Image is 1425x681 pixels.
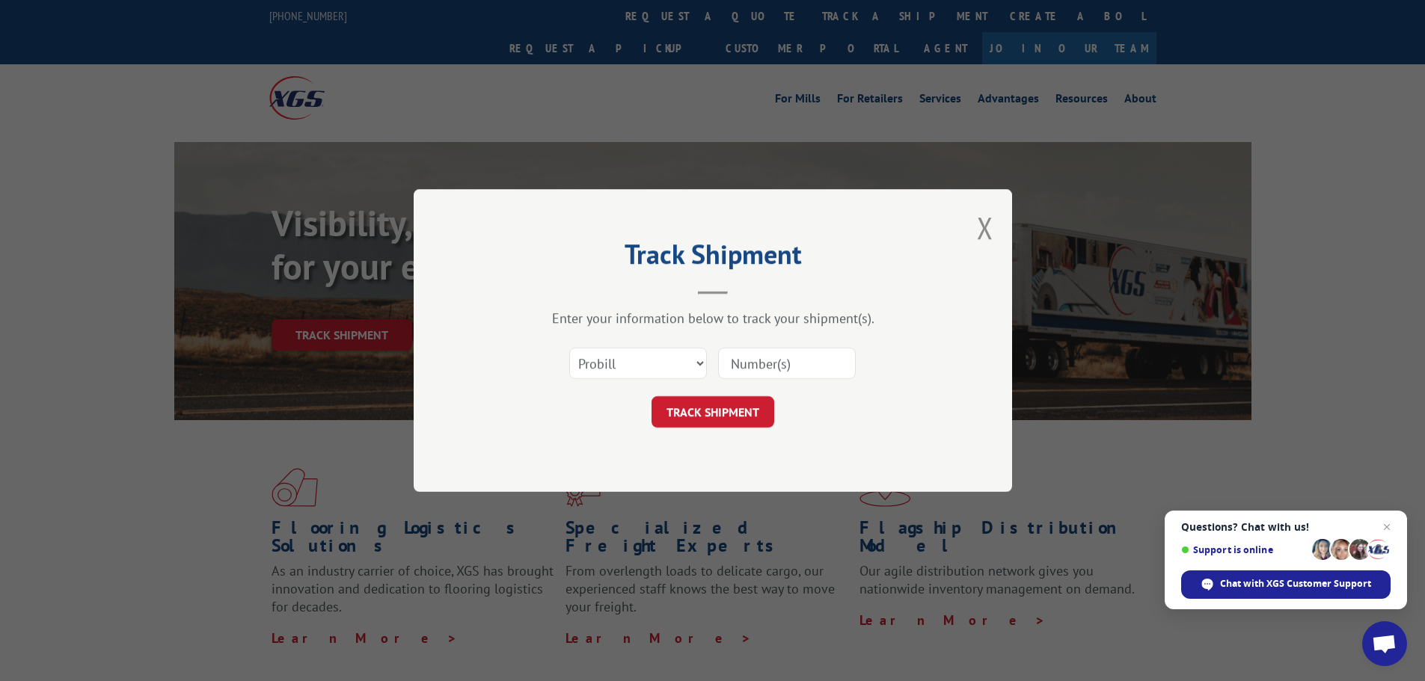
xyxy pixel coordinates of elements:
button: Close modal [977,208,993,247]
span: Chat with XGS Customer Support [1220,577,1371,591]
div: Open chat [1362,621,1407,666]
h2: Track Shipment [488,244,937,272]
div: Enter your information below to track your shipment(s). [488,309,937,327]
div: Chat with XGS Customer Support [1181,570,1391,599]
input: Number(s) [718,348,856,379]
button: TRACK SHIPMENT [652,396,774,428]
span: Support is online [1181,544,1307,555]
span: Close chat [1378,518,1396,536]
span: Questions? Chat with us! [1181,521,1391,533]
